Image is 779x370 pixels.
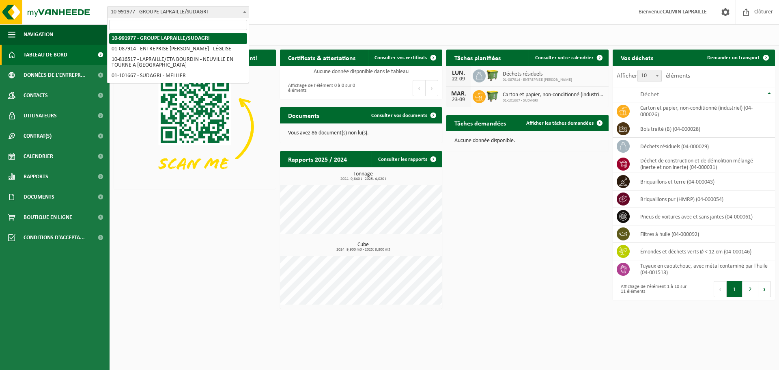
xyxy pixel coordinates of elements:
td: filtres à huile (04-000092) [634,225,775,243]
span: Utilisateurs [24,106,57,126]
button: Previous [413,80,426,96]
td: Aucune donnée disponible dans le tableau [280,66,442,77]
td: déchets résiduels (04-000029) [634,138,775,155]
td: déchet de construction et de démolition mélangé (inerte et non inerte) (04-000031) [634,155,775,173]
li: 10-816517 - LAPRAILLE/ETA BOURDIN - NEUVILLE EN TOURNE A [GEOGRAPHIC_DATA] [109,54,247,71]
td: briquaillons pur (HMRP) (04-000054) [634,190,775,208]
span: Carton et papier, non-conditionné (industriel) [503,92,605,98]
span: 10-991977 - GROUPE LAPRAILLE/SUDAGRI [107,6,249,18]
strong: CALMIN LAPRAILLE [663,9,707,15]
button: 2 [742,281,758,297]
span: Afficher les tâches demandées [526,121,594,126]
div: 22-09 [450,76,467,82]
a: Demander un transport [701,50,774,66]
span: Calendrier [24,146,53,167]
span: 10-991977 - GROUPE LAPRAILLE/SUDAGRI [108,6,249,18]
div: MAR. [450,91,467,97]
a: Consulter les rapports [372,151,441,167]
label: Afficher éléments [617,73,690,79]
div: Affichage de l'élément 0 à 0 sur 0 éléments [284,79,357,97]
span: 2024: 9,900 m3 - 2025: 8,800 m3 [284,248,442,252]
span: Rapports [24,167,48,187]
span: Déchet [640,91,659,98]
div: 23-09 [450,97,467,103]
p: Aucune donnée disponible. [454,138,600,144]
a: Afficher les tâches demandées [520,115,608,131]
button: Next [758,281,771,297]
a: Consulter vos documents [365,107,441,123]
h2: Tâches planifiées [446,50,509,65]
span: Contacts [24,85,48,106]
span: Déchets résiduels [503,71,572,78]
span: Données de l'entrepr... [24,65,86,85]
img: WB-1100-HPE-GN-50 [486,68,499,82]
span: 10 [638,70,661,82]
span: Documents [24,187,54,207]
h2: Tâches demandées [446,115,514,131]
h2: Vos déchets [613,50,661,65]
p: Vous avez 86 document(s) non lu(s). [288,130,434,136]
span: Consulter vos certificats [374,55,427,61]
h2: Documents [280,107,327,123]
td: bois traité (B) (04-000028) [634,120,775,138]
div: LUN. [450,70,467,76]
td: briquaillons et terre (04-000043) [634,173,775,190]
span: 01-087914 - ENTREPRISE [PERSON_NAME] [503,78,572,82]
span: Navigation [24,24,53,45]
img: Download de VHEPlus App [114,66,276,188]
li: 10-991977 - GROUPE LAPRAILLE/SUDAGRI [109,33,247,44]
td: pneus de voitures avec et sans jantes (04-000061) [634,208,775,225]
button: 1 [727,281,742,297]
a: Consulter vos certificats [368,50,441,66]
button: Next [426,80,438,96]
span: 2024: 9,840 t - 2025: 4,020 t [284,177,442,181]
span: Boutique en ligne [24,207,72,227]
span: Consulter vos documents [371,113,427,118]
div: Affichage de l'élément 1 à 10 sur 11 éléments [617,280,690,298]
h3: Tonnage [284,171,442,181]
button: Previous [714,281,727,297]
h2: Certificats & attestations [280,50,364,65]
span: Tableau de bord [24,45,67,65]
h3: Cube [284,242,442,252]
td: carton et papier, non-conditionné (industriel) (04-000026) [634,102,775,120]
li: 01-087914 - ENTREPRISE [PERSON_NAME] - LÉGLISE [109,44,247,54]
span: Consulter votre calendrier [535,55,594,61]
td: tuyaux en caoutchouc, avec métal contaminé par l'huile (04-001513) [634,260,775,278]
span: Demander un transport [707,55,760,61]
a: Consulter votre calendrier [529,50,608,66]
td: émondes et déchets verts Ø < 12 cm (04-000146) [634,243,775,260]
img: WB-1100-HPE-GN-50 [486,89,499,103]
span: Conditions d'accepta... [24,227,85,248]
span: Contrat(s) [24,126,52,146]
li: 01-101667 - SUDAGRI - MELLIER [109,71,247,81]
h2: Rapports 2025 / 2024 [280,151,355,167]
span: 01-101667 - SUDAGRI [503,98,605,103]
